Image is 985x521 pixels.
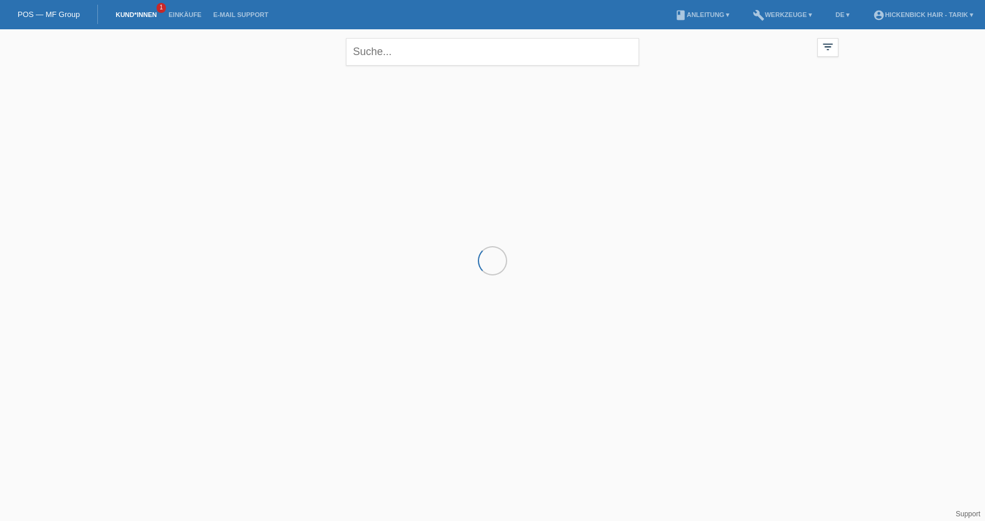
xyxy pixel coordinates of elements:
a: bookAnleitung ▾ [669,11,735,18]
a: DE ▾ [830,11,855,18]
i: book [675,9,687,21]
input: Suche... [346,38,639,66]
a: Kund*innen [110,11,162,18]
i: account_circle [873,9,885,21]
span: 1 [157,3,166,13]
i: filter_list [821,40,834,53]
a: buildWerkzeuge ▾ [747,11,818,18]
a: account_circleHickenbick Hair - Tarik ▾ [867,11,979,18]
i: build [753,9,765,21]
a: Einkäufe [162,11,207,18]
a: POS — MF Group [18,10,80,19]
a: E-Mail Support [208,11,274,18]
a: Support [956,510,980,518]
